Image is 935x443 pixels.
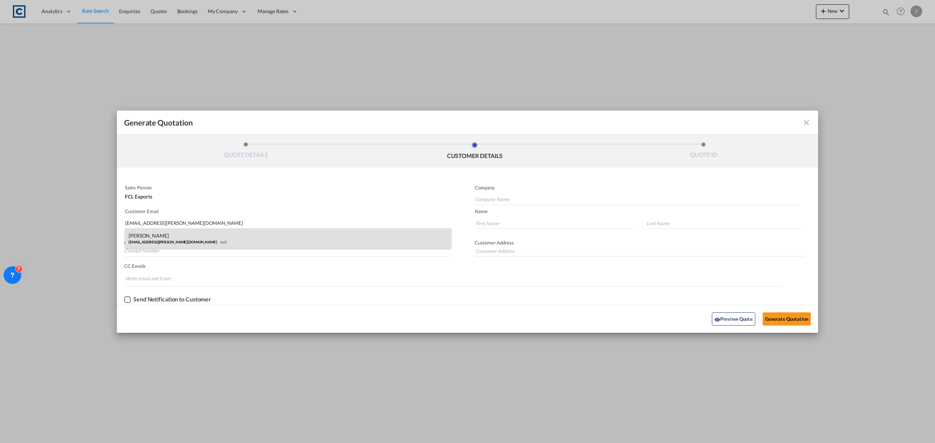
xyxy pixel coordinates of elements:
[589,142,818,162] li: QUOTE ID
[125,273,180,284] input: Chips input.
[360,142,589,162] li: CUSTOMER DETAILS
[124,296,211,303] md-checkbox: Checkbox No Ink
[712,312,755,325] button: icon-eyePreview Quote
[124,240,450,246] p: Contact
[124,272,783,286] md-chips-wrap: Chips container. Enter the text area, then type text, and press enter to add a chip.
[131,142,360,162] li: QUOTE DETAILS
[475,185,800,190] p: Company
[475,218,632,229] input: First Name
[125,218,451,229] input: Search by Customer Name/Email Id/Company
[802,118,811,127] md-icon: icon-close fg-AAA8AD cursor m-0
[475,208,818,214] p: Name
[475,240,514,246] span: Customer Address
[133,296,211,303] div: Send Notification to Customer
[125,190,449,199] div: FCL Exports
[714,317,720,323] md-icon: icon-eye
[124,263,783,269] p: CC Emails
[124,246,450,257] input: Contact Number
[475,246,804,257] input: Customer Address
[125,185,449,190] p: Sales Person
[125,208,451,214] p: Customer Email
[475,194,800,205] input: Company Name
[124,118,193,127] span: Generate Quotation
[763,312,811,325] button: Generate Quotation
[646,218,803,229] input: Last Name
[117,111,818,333] md-dialog: Generate QuotationQUOTE ...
